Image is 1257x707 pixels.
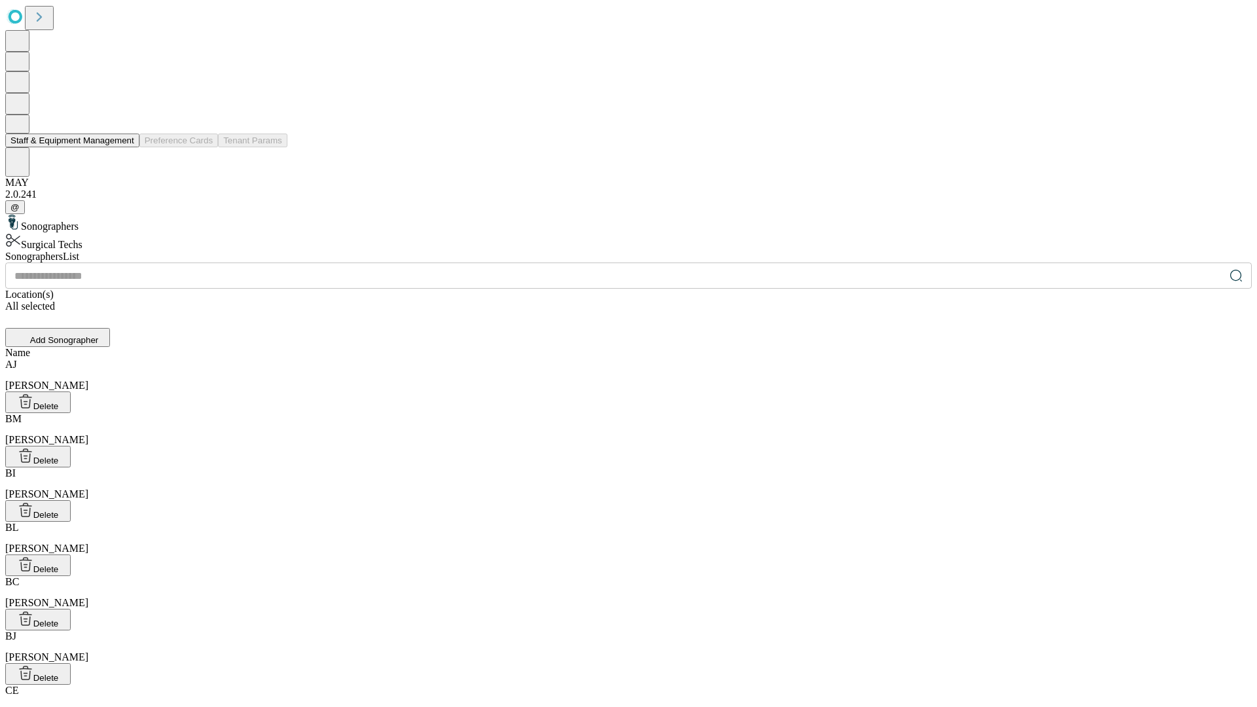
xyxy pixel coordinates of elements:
[5,300,1252,312] div: All selected
[5,630,1252,663] div: [PERSON_NAME]
[5,251,1252,263] div: Sonographers List
[5,630,16,642] span: BJ
[33,564,59,574] span: Delete
[5,467,16,479] span: BI
[5,446,71,467] button: Delete
[5,347,1252,359] div: Name
[5,391,71,413] button: Delete
[5,467,1252,500] div: [PERSON_NAME]
[5,177,1252,189] div: MAY
[33,456,59,465] span: Delete
[5,522,1252,554] div: [PERSON_NAME]
[5,200,25,214] button: @
[5,576,19,587] span: BC
[33,673,59,683] span: Delete
[5,500,71,522] button: Delete
[5,522,18,533] span: BL
[33,619,59,628] span: Delete
[5,359,1252,391] div: [PERSON_NAME]
[5,328,110,347] button: Add Sonographer
[5,189,1252,200] div: 2.0.241
[5,232,1252,251] div: Surgical Techs
[30,335,98,345] span: Add Sonographer
[5,214,1252,232] div: Sonographers
[33,510,59,520] span: Delete
[33,401,59,411] span: Delete
[5,663,71,685] button: Delete
[5,289,54,300] span: Location(s)
[5,609,71,630] button: Delete
[5,413,1252,446] div: [PERSON_NAME]
[139,134,218,147] button: Preference Cards
[5,134,139,147] button: Staff & Equipment Management
[5,554,71,576] button: Delete
[5,359,17,370] span: AJ
[5,413,22,424] span: BM
[10,202,20,212] span: @
[5,576,1252,609] div: [PERSON_NAME]
[5,685,18,696] span: CE
[218,134,287,147] button: Tenant Params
